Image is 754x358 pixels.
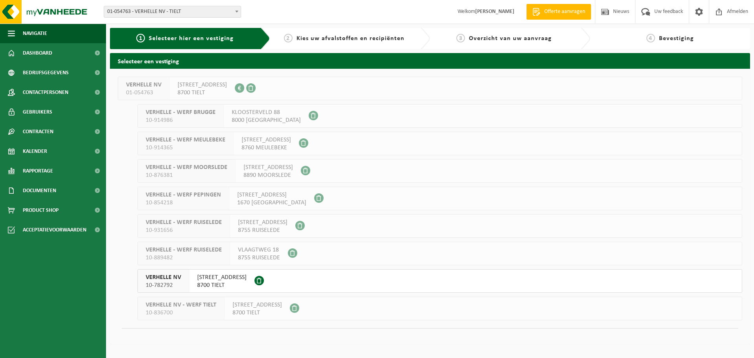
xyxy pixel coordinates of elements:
[23,24,47,43] span: Navigatie
[110,53,750,68] h2: Selecteer een vestiging
[146,274,181,281] span: VERHELLE NV
[242,136,291,144] span: [STREET_ADDRESS]
[146,246,222,254] span: VERHELLE - WERF RUISELEDE
[242,144,291,152] span: 8760 MEULEBEKE
[146,254,222,262] span: 10-889482
[23,122,53,141] span: Contracten
[146,199,221,207] span: 10-854218
[238,246,280,254] span: VLAAGTWEG 18
[23,181,56,200] span: Documenten
[237,199,306,207] span: 1670 [GEOGRAPHIC_DATA]
[126,89,161,97] span: 01-054763
[104,6,241,18] span: 01-054763 - VERHELLE NV - TIELT
[237,191,306,199] span: [STREET_ADDRESS]
[126,81,161,89] span: VERHELLE NV
[146,226,222,234] span: 10-931656
[238,218,287,226] span: [STREET_ADDRESS]
[23,43,52,63] span: Dashboard
[23,161,53,181] span: Rapportage
[23,141,47,161] span: Kalender
[197,274,247,281] span: [STREET_ADDRESS]
[475,9,514,15] strong: [PERSON_NAME]
[136,34,145,42] span: 1
[232,301,282,309] span: [STREET_ADDRESS]
[178,81,227,89] span: [STREET_ADDRESS]
[23,220,86,240] span: Acceptatievoorwaarden
[23,63,69,83] span: Bedrijfsgegevens
[284,34,293,42] span: 2
[146,309,216,317] span: 10-836700
[23,102,52,122] span: Gebruikers
[232,108,301,116] span: KLOOSTERVELD 88
[232,116,301,124] span: 8000 [GEOGRAPHIC_DATA]
[296,35,404,42] span: Kies uw afvalstoffen en recipiënten
[243,171,293,179] span: 8890 MOORSLEDE
[456,34,465,42] span: 3
[146,116,216,124] span: 10-914986
[469,35,552,42] span: Overzicht van uw aanvraag
[646,34,655,42] span: 4
[146,108,216,116] span: VERHELLE - WERF BRUGGE
[146,136,225,144] span: VERHELLE - WERF MEULEBEKE
[146,163,227,171] span: VERHELLE - WERF MOORSLEDE
[149,35,234,42] span: Selecteer hier een vestiging
[178,89,227,97] span: 8700 TIELT
[197,281,247,289] span: 8700 TIELT
[146,144,225,152] span: 10-914365
[146,281,181,289] span: 10-782792
[146,171,227,179] span: 10-876381
[526,4,591,20] a: Offerte aanvragen
[146,301,216,309] span: VERHELLE NV - WERF TIELT
[23,200,59,220] span: Product Shop
[238,226,287,234] span: 8755 RUISELEDE
[104,6,241,17] span: 01-054763 - VERHELLE NV - TIELT
[238,254,280,262] span: 8755 RUISELEDE
[146,191,221,199] span: VERHELLE - WERF PEPINGEN
[23,83,68,102] span: Contactpersonen
[146,218,222,226] span: VERHELLE - WERF RUISELEDE
[243,163,293,171] span: [STREET_ADDRESS]
[232,309,282,317] span: 8700 TIELT
[137,269,742,293] button: VERHELLE NV 10-782792 [STREET_ADDRESS]8700 TIELT
[542,8,587,16] span: Offerte aanvragen
[659,35,694,42] span: Bevestiging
